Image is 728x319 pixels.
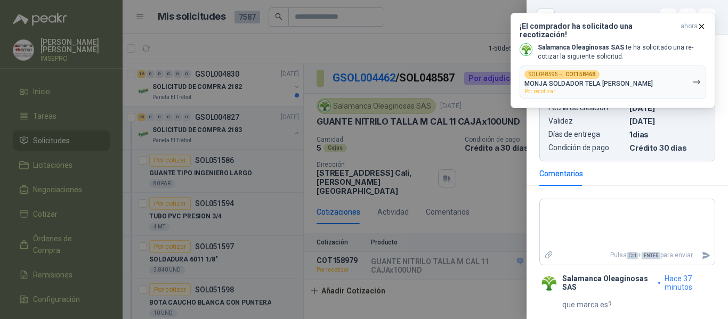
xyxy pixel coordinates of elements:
[520,22,676,39] h3: ¡El comprador ha solicitado una recotización!
[629,143,706,152] p: Crédito 30 días
[627,252,638,259] span: Ctrl
[558,246,698,265] p: Pulsa + para enviar
[524,70,600,79] div: SOL048595 →
[538,43,706,61] p: te ha solicitado una re-cotizar la siguiente solicitud.
[629,130,706,139] p: 1 dias
[524,88,555,94] span: Por recotizar
[539,274,558,292] img: Company Logo
[520,44,532,55] img: Company Logo
[562,299,612,310] p: que marca es?
[642,252,660,259] span: ENTER
[562,274,654,291] p: Salamanca Oleaginosas SAS
[520,66,706,99] button: SOL048595→COT158468MONJA SOLDADOR TELA [PERSON_NAME]Por recotizar
[548,143,625,152] p: Condición de pago
[511,13,715,108] button: ¡El comprador ha solicitado una recotización!ahora Company LogoSalamanca Oleaginosas SAS te ha so...
[548,130,625,139] p: Días de entrega
[538,44,624,51] b: Salamanca Oleaginosas SAS
[665,274,715,291] span: hace 37 minutos
[548,117,625,126] p: Validez
[539,168,583,179] div: Comentarios
[561,9,715,26] div: COT158979
[629,117,706,126] p: [DATE]
[697,246,715,265] button: Enviar
[539,11,552,23] button: Close
[524,80,653,87] p: MONJA SOLDADOR TELA [PERSON_NAME]
[565,72,595,77] b: COT158468
[681,22,698,39] span: ahora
